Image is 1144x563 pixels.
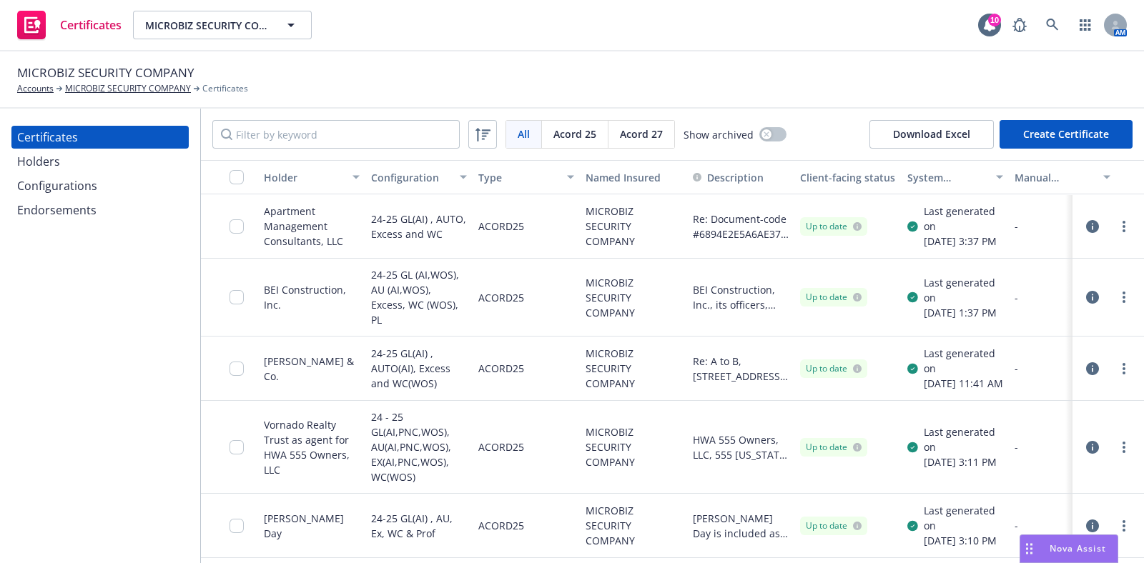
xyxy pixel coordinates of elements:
[11,199,189,221] a: Endorsements
[145,18,269,33] span: MICROBIZ SECURITY COMPANY
[924,204,1003,234] div: Last generated on
[1038,11,1067,39] a: Search
[693,211,789,241] button: Re: Document-code #6894E2E5A6AE3732202254 Apartment Management Consultants LLC {AMC -CA Incorpora...
[1015,439,1110,454] div: -
[1020,535,1038,562] div: Drag to move
[230,519,244,533] input: Toggle Row Selected
[17,82,54,95] a: Accounts
[924,533,1003,548] div: [DATE] 3:10 PM
[17,150,60,173] div: Holders
[580,337,687,401] div: MICROBIZ SECURITY COMPANY
[60,19,122,31] span: Certificates
[65,82,191,95] a: MICROBIZ SECURITY COMPANY
[1009,160,1116,194] button: Manual certificate last generated
[258,160,365,194] button: Holder
[212,120,460,149] input: Filter by keyword
[478,409,524,484] div: ACORD25
[264,417,360,477] div: Vornado Realty Trust as agent for HWA 555 Owners, LLC
[924,234,1003,249] div: [DATE] 3:37 PM
[924,454,1003,469] div: [DATE] 3:11 PM
[478,502,524,549] div: ACORD25
[478,345,524,392] div: ACORD25
[1115,439,1133,456] a: more
[1115,289,1133,306] a: more
[620,126,663,141] span: Acord 27
[230,170,244,184] input: Select all
[924,346,1003,376] div: Last generated on
[371,203,467,249] div: 24-25 GL(AI) , AUTO, Excess and WC
[924,376,1003,391] div: [DATE] 11:41 AM
[478,267,524,327] div: ACORD25
[580,259,687,337] div: MICROBIZ SECURITY COMPANY
[988,14,1001,26] div: 10
[264,354,360,384] div: [PERSON_NAME] & Co.
[17,199,97,221] div: Endorsements
[800,170,896,185] div: Client-facing status
[806,362,862,375] div: Up to date
[693,432,789,462] button: HWA 555 Owners, LLC, 555 [US_STATE] TRS LLC, SO [PERSON_NAME] 555 Management Inc., SO [PERSON_NAM...
[806,519,862,532] div: Up to date
[11,174,189,197] a: Configurations
[17,126,78,149] div: Certificates
[371,502,467,549] div: 24-25 GL(AI) , AU, Ex, WC & Prof
[580,401,687,494] div: MICROBIZ SECURITY COMPANY
[371,409,467,484] div: 24 - 25 GL(AI,PNC,WOS), AU(AI,PNC,WOS), EX(AI,PNC,WOS), WC(WOS)
[580,494,687,558] div: MICROBIZ SECURITY COMPANY
[1020,534,1118,563] button: Nova Assist
[17,64,194,82] span: MICROBIZ SECURITY COMPANY
[371,345,467,392] div: 24-25 GL(AI) , AUTO(AI), Excess and WC(WOS)
[693,354,789,384] button: Re: A to B, [STREET_ADDRESS] [PERSON_NAME] & Co. is included as an additional insured as required...
[924,503,1003,533] div: Last generated on
[230,440,244,454] input: Toggle Row Selected
[902,160,1009,194] button: System certificate last generated
[806,441,862,454] div: Up to date
[1015,518,1110,533] div: -
[264,511,360,541] div: [PERSON_NAME] Day
[17,174,97,197] div: Configurations
[371,170,451,185] div: Configuration
[1015,170,1095,185] div: Manual certificate last generated
[924,424,1003,454] div: Last generated on
[478,203,524,249] div: ACORD25
[553,126,596,141] span: Acord 25
[806,220,862,233] div: Up to date
[230,362,244,376] input: Toggle Row Selected
[518,126,530,141] span: All
[869,120,994,149] button: Download Excel
[1115,218,1133,235] a: more
[693,170,764,185] button: Description
[580,160,687,194] button: Named Insured
[693,282,789,312] button: BEI Construction, Inc., its officers, directors, and employees are included as an additional insu...
[693,511,789,541] span: [PERSON_NAME] Day is included as an additional insured as required by a written contract with res...
[924,275,1003,305] div: Last generated on
[230,219,244,234] input: Toggle Row Selected
[907,170,987,185] div: System certificate last generated
[365,160,473,194] button: Configuration
[11,150,189,173] a: Holders
[230,290,244,304] input: Toggle Row Selected
[794,160,902,194] button: Client-facing status
[806,291,862,304] div: Up to date
[11,5,127,45] a: Certificates
[1115,517,1133,534] a: more
[924,305,1003,320] div: [DATE] 1:37 PM
[1071,11,1100,39] a: Switch app
[264,204,360,249] div: Apartment Management Consultants, LLC
[473,160,580,194] button: Type
[11,126,189,149] a: Certificates
[1115,360,1133,377] a: more
[1015,290,1110,305] div: -
[586,170,681,185] div: Named Insured
[1005,11,1034,39] a: Report a Bug
[1015,361,1110,376] div: -
[264,282,360,312] div: BEI Construction, Inc.
[371,267,467,327] div: 24-25 GL (AI,WOS), AU (AI,WOS), Excess, WC (WOS), PL
[580,194,687,259] div: MICROBIZ SECURITY COMPANY
[1050,542,1106,554] span: Nova Assist
[478,170,558,185] div: Type
[133,11,312,39] button: MICROBIZ SECURITY COMPANY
